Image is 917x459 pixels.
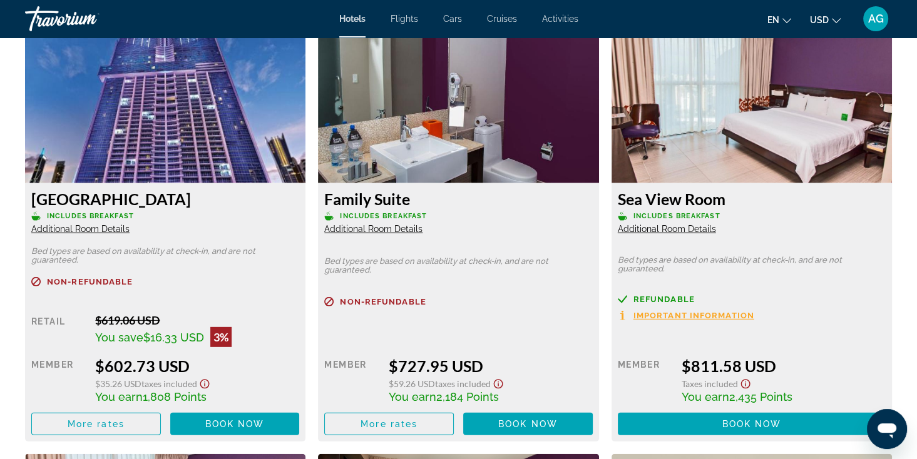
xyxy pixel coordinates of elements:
[31,247,299,265] p: Bed types are based on availability at check-in, and are not guaranteed.
[95,356,299,375] div: $602.73 USD
[612,27,892,183] img: 97cac644-27b7-4faf-97ac-f7dd82118e3b.jpeg
[47,278,133,286] span: Non-refundable
[143,390,207,403] span: 1,808 Points
[25,27,305,183] img: e154e116-c280-4243-b407-91a70d792f57.jpeg
[867,409,907,449] iframe: Button to launch messaging window
[498,419,558,429] span: Book now
[324,257,592,275] p: Bed types are based on availability at check-in, and are not guaranteed.
[324,224,423,234] span: Additional Room Details
[324,189,592,208] h3: Family Suite
[95,331,143,344] span: You save
[141,378,197,389] span: Taxes included
[389,378,435,389] span: $59.26 USD
[31,356,86,403] div: Member
[682,390,729,403] span: You earn
[389,390,436,403] span: You earn
[31,313,86,347] div: Retail
[859,6,892,32] button: User Menu
[47,212,134,220] span: Includes Breakfast
[435,378,491,389] span: Taxes included
[210,327,232,347] div: 3%
[95,313,299,327] div: $619.06 USD
[618,310,754,321] button: Important Information
[340,212,427,220] span: Includes Breakfast
[205,419,265,429] span: Book now
[767,11,791,29] button: Change language
[618,189,886,208] h3: Sea View Room
[31,224,130,234] span: Additional Room Details
[767,15,779,25] span: en
[542,14,578,24] a: Activities
[633,295,695,303] span: Refundable
[324,413,454,435] button: More rates
[722,419,781,429] span: Book now
[95,390,143,403] span: You earn
[436,390,499,403] span: 2,184 Points
[682,356,886,375] div: $811.58 USD
[633,311,754,320] span: Important Information
[729,390,792,403] span: 2,435 Points
[618,224,716,234] span: Additional Room Details
[633,212,720,220] span: Includes Breakfast
[810,15,829,25] span: USD
[197,375,212,390] button: Show Taxes and Fees disclaimer
[143,331,204,344] span: $16.33 USD
[618,295,886,304] a: Refundable
[361,419,418,429] span: More rates
[68,419,125,429] span: More rates
[618,256,886,273] p: Bed types are based on availability at check-in, and are not guaranteed.
[389,356,593,375] div: $727.95 USD
[682,378,738,389] span: Taxes included
[95,378,141,389] span: $35.26 USD
[170,413,300,435] button: Book now
[810,11,841,29] button: Change currency
[868,13,884,25] span: AG
[324,356,379,403] div: Member
[318,27,598,183] img: 5c4a280b-bc53-4cbc-8ae6-78578bfcd430.jpeg
[340,298,426,306] span: Non-refundable
[738,375,753,390] button: Show Taxes and Fees disclaimer
[31,189,299,208] h3: [GEOGRAPHIC_DATA]
[487,14,517,24] a: Cruises
[25,3,150,35] a: Travorium
[339,14,366,24] a: Hotels
[31,413,161,435] button: More rates
[391,14,418,24] a: Flights
[463,413,593,435] button: Book now
[443,14,462,24] a: Cars
[491,375,506,390] button: Show Taxes and Fees disclaimer
[618,413,886,435] button: Book now
[618,356,672,403] div: Member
